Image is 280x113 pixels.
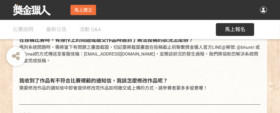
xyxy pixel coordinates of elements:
p: 遇到系統問題時，需將當下有問題之畫面截圖，切記要將截圖畫面在投稿截止前聯繫獎金獵人官方LINE@帳號: @bhuntr 或以Email的方式傳送至客服信箱：[EMAIL_ADDRESS][DOM... [19,44,261,65]
a: 馬上建立 [70,5,96,15]
p: 需要修改作品的通知信中即會提供修改完作品如何繳交或上傳的方式，請參賽者要多多留意喔！ [19,85,261,92]
a: 活動 Q&A [79,20,101,39]
span: 活動 Q&A [79,26,101,32]
div: 在投稿比賽時，有操作上的問題或繳交作品時遇到了無法投稿的狀況怎麼辦？ [19,37,261,44]
a: 比賽說明 [13,20,33,39]
button: 馬上報名 [216,23,254,36]
div: 我收到了作品有不符合比賽規範的通知信，我該怎麼修改作品呢？ [19,77,261,85]
span: 比賽說明 [13,26,33,32]
span: 最新公告 [46,26,67,32]
a: 最新公告 [46,20,67,39]
span: 馬上報名 [225,26,245,32]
